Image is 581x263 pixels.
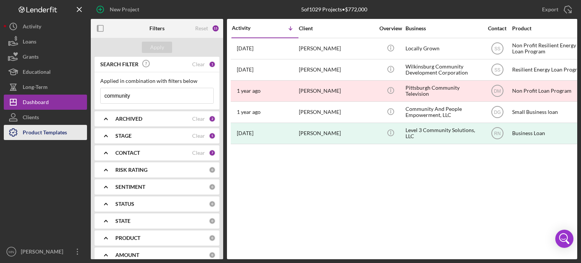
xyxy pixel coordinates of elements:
[494,89,501,94] text: DM
[4,64,87,79] button: Educational
[494,110,501,115] text: DG
[23,110,39,127] div: Clients
[115,133,132,139] b: STAGE
[192,150,205,156] div: Clear
[23,95,49,112] div: Dashboard
[110,2,139,17] div: New Project
[192,61,205,67] div: Clear
[209,218,216,224] div: 0
[192,116,205,122] div: Clear
[209,61,216,68] div: 1
[23,34,36,51] div: Loans
[494,46,500,51] text: SS
[23,64,51,81] div: Educational
[483,25,511,31] div: Contact
[4,244,87,259] button: MN[PERSON_NAME]
[23,125,67,142] div: Product Templates
[494,131,500,136] text: RN
[142,42,172,53] button: Apply
[115,218,130,224] b: STATE
[115,184,145,190] b: SENTIMENT
[115,116,142,122] b: ARCHIVED
[4,79,87,95] button: Long-Term
[115,167,148,173] b: RISK RATING
[149,25,165,31] b: Filters
[299,81,374,101] div: [PERSON_NAME]
[237,130,253,136] time: 2022-01-21 19:45
[405,25,481,31] div: Business
[4,34,87,49] button: Loans
[195,25,208,31] div: Reset
[494,67,500,73] text: SS
[237,88,261,94] time: 2024-07-18 15:02
[91,2,147,17] button: New Project
[4,110,87,125] button: Clients
[299,102,374,122] div: [PERSON_NAME]
[405,39,481,59] div: Locally Grown
[4,125,87,140] button: Product Templates
[237,45,253,51] time: 2025-08-18 21:17
[555,230,573,248] div: Open Intercom Messenger
[212,25,219,32] div: 15
[299,123,374,143] div: [PERSON_NAME]
[115,252,139,258] b: AMOUNT
[209,201,216,207] div: 0
[23,49,39,66] div: Grants
[376,25,405,31] div: Overview
[209,132,216,139] div: 5
[192,133,205,139] div: Clear
[405,123,481,143] div: Level 3 Community Solutions, LLC
[4,49,87,64] button: Grants
[301,6,367,12] div: 5 of 1029 Projects • $772,000
[150,42,164,53] div: Apply
[405,81,481,101] div: Pittsburgh Community Television
[115,235,140,241] b: PRODUCT
[405,60,481,80] div: Wilkinsburg Community Development Corporation
[209,115,216,122] div: 2
[115,150,140,156] b: CONTACT
[299,25,374,31] div: Client
[23,79,48,96] div: Long-Term
[209,184,216,190] div: 0
[299,39,374,59] div: [PERSON_NAME]
[23,19,41,36] div: Activity
[4,95,87,110] button: Dashboard
[209,252,216,258] div: 0
[232,25,265,31] div: Activity
[100,78,214,84] div: Applied in combination with filters below
[4,19,87,34] button: Activity
[209,235,216,241] div: 0
[19,244,68,261] div: [PERSON_NAME]
[237,67,253,73] time: 2025-06-03 14:20
[534,2,577,17] button: Export
[299,60,374,80] div: [PERSON_NAME]
[115,201,134,207] b: STATUS
[209,149,216,156] div: 7
[237,109,261,115] time: 2024-05-01 16:00
[9,250,14,254] text: MN
[542,2,558,17] div: Export
[405,102,481,122] div: Community And People Empowerment, LLC
[100,61,138,67] b: SEARCH FILTER
[209,167,216,173] div: 0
